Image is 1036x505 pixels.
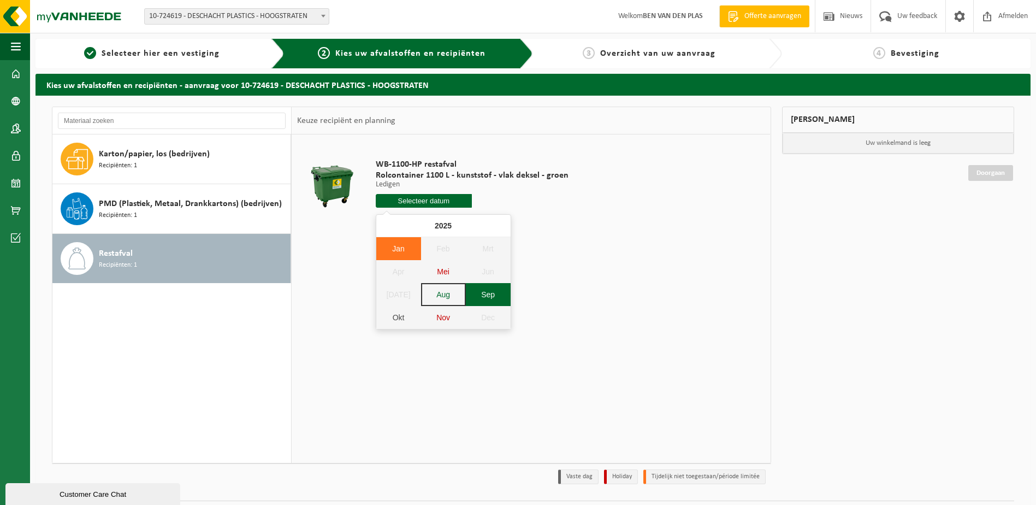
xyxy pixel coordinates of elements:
div: Keuze recipiënt en planning [292,107,401,134]
li: Vaste dag [558,469,599,484]
p: Uw winkelmand is leeg [783,133,1014,154]
div: Aug [421,283,466,306]
span: Rolcontainer 1100 L - kunststof - vlak deksel - groen [376,170,569,181]
span: Overzicht van uw aanvraag [600,49,715,58]
span: 2 [318,47,330,59]
span: Karton/papier, los (bedrijven) [99,148,210,161]
span: Restafval [99,247,133,260]
button: PMD (Plastiek, Metaal, Drankkartons) (bedrijven) Recipiënten: 1 [52,184,291,234]
strong: BEN VAN DEN PLAS [643,12,703,20]
button: Restafval Recipiënten: 1 [52,234,291,283]
div: Okt [376,306,421,329]
div: Nov [421,306,466,329]
li: Tijdelijk niet toegestaan/période limitée [643,469,766,484]
span: 10-724619 - DESCHACHT PLASTICS - HOOGSTRATEN [144,8,329,25]
span: Bevestiging [891,49,939,58]
iframe: chat widget [5,481,182,505]
button: Karton/papier, los (bedrijven) Recipiënten: 1 [52,134,291,184]
span: Kies uw afvalstoffen en recipiënten [335,49,486,58]
span: Recipiënten: 1 [99,260,137,271]
span: PMD (Plastiek, Metaal, Drankkartons) (bedrijven) [99,197,282,210]
span: 10-724619 - DESCHACHT PLASTICS - HOOGSTRATEN [145,9,329,24]
div: Sep [466,283,511,306]
a: Offerte aanvragen [719,5,809,27]
span: Recipiënten: 1 [99,161,137,171]
input: Selecteer datum [376,194,472,208]
span: Selecteer hier een vestiging [102,49,220,58]
span: 3 [583,47,595,59]
div: [PERSON_NAME] [782,107,1015,133]
span: 4 [873,47,885,59]
span: Recipiënten: 1 [99,210,137,221]
li: Holiday [604,469,638,484]
div: 2025 [430,217,456,234]
span: Offerte aanvragen [742,11,804,22]
input: Materiaal zoeken [58,113,286,129]
p: Ledigen [376,181,569,189]
a: Doorgaan [968,165,1013,181]
h2: Kies uw afvalstoffen en recipiënten - aanvraag voor 10-724619 - DESCHACHT PLASTICS - HOOGSTRATEN [35,74,1031,95]
a: 1Selecteer hier een vestiging [41,47,263,60]
span: 1 [84,47,96,59]
span: WB-1100-HP restafval [376,159,569,170]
